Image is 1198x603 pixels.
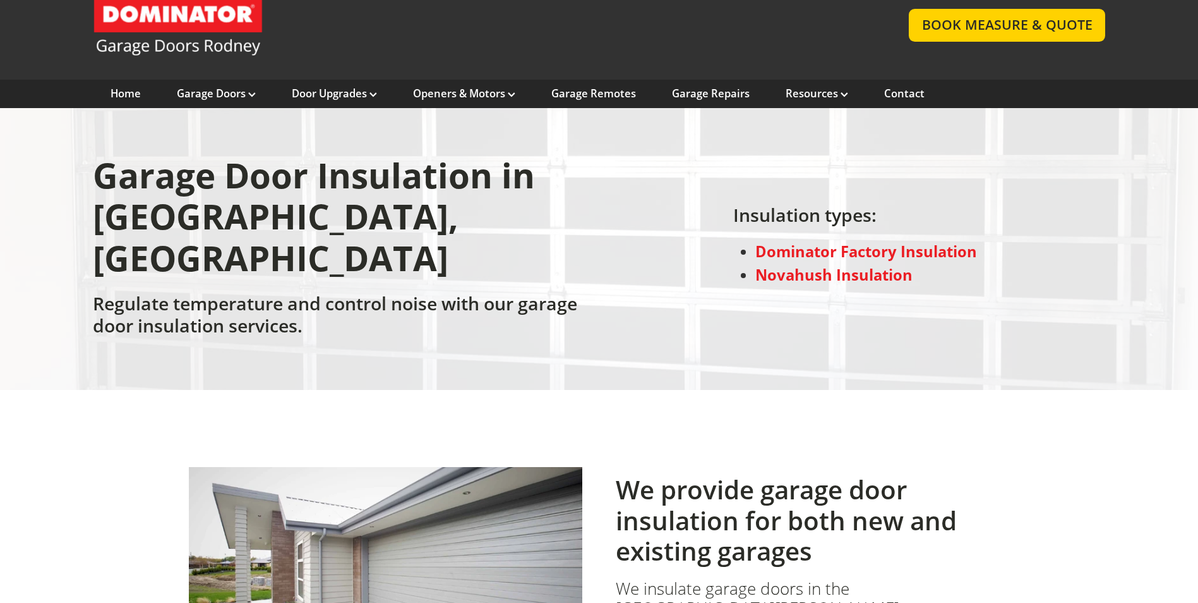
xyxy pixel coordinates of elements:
[551,87,636,100] a: Garage Remotes
[909,9,1105,41] a: BOOK MEASURE & QUOTE
[177,87,256,100] a: Garage Doors
[413,87,515,100] a: Openers & Motors
[111,87,141,100] a: Home
[786,87,848,100] a: Resources
[672,87,750,100] a: Garage Repairs
[93,293,593,343] h2: Regulate temperature and control noise with our garage door insulation services.
[755,265,913,285] a: Novahush Insulation
[616,475,1009,566] h2: We provide garage door insulation for both new and existing garages
[884,87,925,100] a: Contact
[93,155,593,293] h1: Garage Door Insulation in [GEOGRAPHIC_DATA], [GEOGRAPHIC_DATA]
[292,87,377,100] a: Door Upgrades
[733,204,978,233] h2: Insulation types:
[755,241,977,262] a: Dominator Factory Insulation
